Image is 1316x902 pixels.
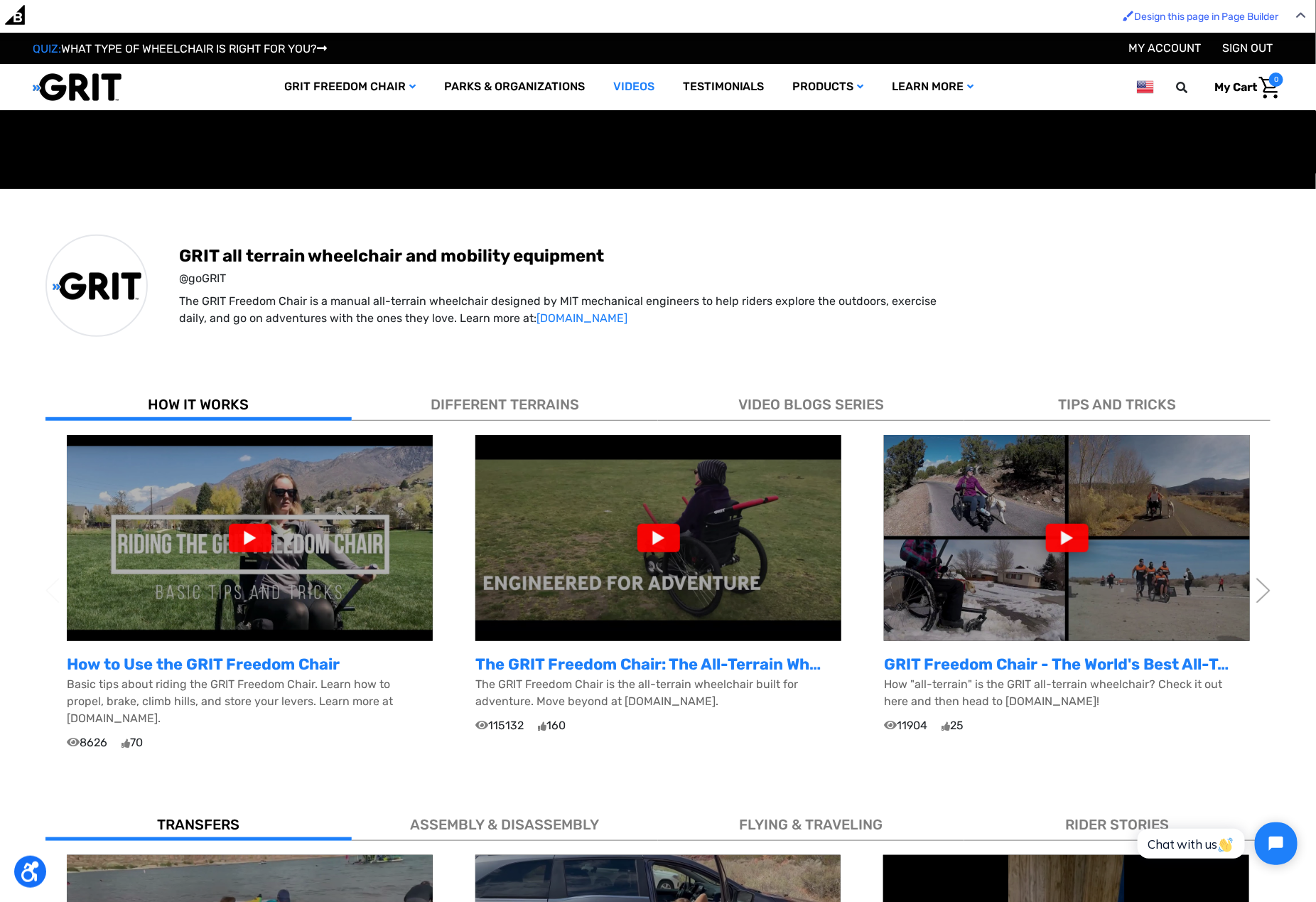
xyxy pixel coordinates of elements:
[33,42,327,55] a: QUIZ:WHAT TYPE OF WHEELCHAIR IS RIGHT FOR YOU?
[122,734,143,751] span: 70
[179,245,1271,267] span: GRIT all terrain wheelchair and mobility equipment
[270,64,430,110] a: GRIT Freedom Chair
[67,676,433,727] p: Basic tips about riding the GRIT Freedom Chair. Learn how to propel, brake, climb hills, and stor...
[669,64,779,110] a: Testimonials
[67,435,433,641] img: maxresdefault.jpg
[599,64,669,110] a: Videos
[431,396,579,413] span: DIFFERENT TERRAINS
[475,435,841,641] img: maxresdefault.jpg
[1066,816,1170,833] span: RIDER STORIES
[1204,73,1283,102] a: Cart with 0 items
[67,653,433,676] p: How to Use the GRIT Freedom Chair
[1214,80,1257,94] span: My Cart
[475,676,841,710] p: The GRIT Freedom Chair is the all-terrain wheelchair built for adventure. Move beyond at [DOMAIN_...
[53,272,141,301] img: GRIT All-Terrain Wheelchair and Mobility Equipment
[179,270,1271,287] span: @goGRIT
[430,64,599,110] a: Parks & Organizations
[538,717,566,734] span: 160
[779,64,878,110] a: Products
[536,311,627,325] a: [DOMAIN_NAME]
[1259,77,1280,99] img: Cart
[1123,10,1134,21] img: Enabled brush for page builder edit.
[33,73,122,102] img: GRIT All-Terrain Wheelchair and Mobility Equipment
[149,396,249,413] span: HOW IT WORKS
[158,816,240,833] span: TRANSFERS
[1137,78,1154,96] img: us.png
[67,734,107,751] span: 8626
[884,435,1250,641] img: maxresdefault.jpg
[1059,396,1177,413] span: TIPS AND TRICKS
[1222,41,1273,55] a: Sign out
[884,717,927,734] span: 11904
[942,717,964,734] span: 25
[1296,12,1306,18] img: Close Admin Bar
[179,293,943,327] p: The GRIT Freedom Chair is a manual all-terrain wheelchair designed by MIT mechanical engineers to...
[878,64,988,110] a: Learn More
[740,816,883,833] span: FLYING & TRAVELING
[884,653,1250,676] p: GRIT Freedom Chair - The World's Best All-Terrain Wheelchair
[411,816,600,833] span: ASSEMBLY & DISASSEMBLY
[33,42,61,55] span: QUIZ:
[1122,810,1310,877] iframe: Tidio Chat
[738,396,884,413] span: VIDEO BLOGS SERIES
[1116,4,1285,30] a: Enabled brush for page builder edit. Design this page in Page Builder
[1182,73,1204,102] input: Search
[1269,73,1283,87] span: 0
[475,717,524,734] span: 115132
[1134,11,1278,23] span: Design this page in Page Builder
[884,676,1250,710] p: How "all-terrain" is the GRIT all-terrain wheelchair? Check it out here and then head to [DOMAIN_...
[1256,569,1271,613] button: Next
[475,653,841,676] p: The GRIT Freedom Chair: The All-Terrain Wheelchair Built for Adventure
[1128,41,1201,55] a: Account
[45,569,60,613] button: Previous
